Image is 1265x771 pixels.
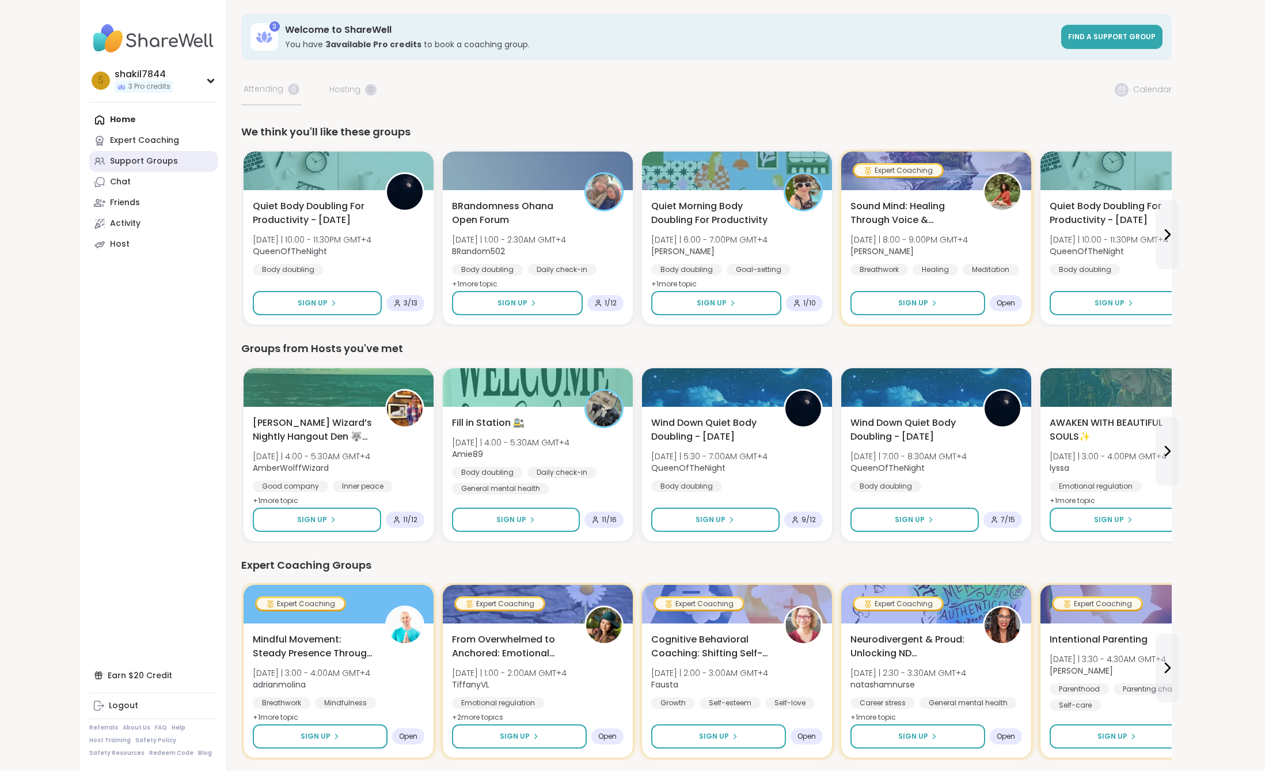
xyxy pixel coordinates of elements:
[452,245,505,257] b: BRandom502
[452,697,544,709] div: Emotional regulation
[854,165,942,176] div: Expert Coaching
[89,151,218,172] a: Support Groups
[452,448,483,460] b: Amie89
[315,697,376,709] div: Mindfulness
[253,667,370,679] span: [DATE] | 3:00 - 4:00AM GMT+4
[404,298,417,308] span: 3 / 13
[253,724,388,749] button: Sign Up
[598,732,617,741] span: Open
[850,508,979,532] button: Sign Up
[452,483,549,494] div: General mental health
[452,679,489,690] b: TiffanyVL
[586,607,622,643] img: TiffanyVL
[898,298,928,308] span: Sign Up
[387,391,423,426] img: AmberWolffWizard
[149,749,193,757] a: Redeem Code
[850,679,915,690] b: natashamnurse
[403,515,417,524] span: 11 / 12
[89,192,218,213] a: Friends
[301,731,331,742] span: Sign Up
[452,416,525,430] span: Fill in Station 🚉
[850,462,925,474] b: QueenOfTheNight
[785,174,821,210] img: Adrienne_QueenOfTheDawn
[496,515,526,525] span: Sign Up
[700,697,761,709] div: Self-esteem
[123,724,150,732] a: About Us
[253,697,310,709] div: Breathwork
[785,607,821,643] img: Fausta
[963,264,1019,275] div: Meditation
[89,172,218,192] a: Chat
[387,607,423,643] img: adrianmolina
[253,481,328,492] div: Good company
[452,291,583,315] button: Sign Up
[651,451,768,462] span: [DATE] | 5:30 - 7:00AM GMT+4
[333,481,393,492] div: Inner peace
[1068,32,1156,41] span: Find a support group
[797,732,816,741] span: Open
[803,298,816,308] span: 1 / 10
[651,199,771,227] span: Quiet Morning Body Doubling For Productivity
[651,462,725,474] b: QueenOfTheNight
[109,700,138,712] div: Logout
[452,667,567,679] span: [DATE] | 1:00 - 2:00AM GMT+4
[850,291,985,315] button: Sign Up
[895,515,925,525] span: Sign Up
[285,24,1054,36] h3: Welcome to ShareWell
[452,234,566,245] span: [DATE] | 1:00 - 2:30AM GMT+4
[500,731,530,742] span: Sign Up
[253,234,371,245] span: [DATE] | 10:00 - 11:30PM GMT+4
[850,264,908,275] div: Breathwork
[89,724,118,732] a: Referrals
[527,264,597,275] div: Daily check-in
[586,174,622,210] img: BRandom502
[155,724,167,732] a: FAQ
[253,416,373,444] span: [PERSON_NAME] Wizard’s Nightly Hangout Den 🐺🪄
[253,462,329,474] b: AmberWolffWizard
[699,731,729,742] span: Sign Up
[651,724,786,749] button: Sign Up
[697,298,727,308] span: Sign Up
[241,341,1172,357] div: Groups from Hosts you've met
[1050,234,1168,245] span: [DATE] | 10:00 - 11:30PM GMT+4
[110,176,131,188] div: Chat
[651,264,722,275] div: Body doubling
[850,245,914,257] b: [PERSON_NAME]
[1050,416,1169,444] span: AWAKEN WITH BEAUTIFUL SOULS✨
[854,598,942,610] div: Expert Coaching
[850,234,968,245] span: [DATE] | 8:00 - 9:00PM GMT+4
[297,515,327,525] span: Sign Up
[602,515,617,524] span: 11 / 16
[1050,291,1179,315] button: Sign Up
[920,697,1017,709] div: General mental health
[765,697,815,709] div: Self-love
[89,749,145,757] a: Safety Resources
[452,264,523,275] div: Body doubling
[115,68,173,81] div: shakil7844
[110,218,140,229] div: Activity
[89,130,218,151] a: Expert Coaching
[98,73,104,88] span: s
[1054,598,1141,610] div: Expert Coaching
[1050,653,1166,665] span: [DATE] | 3:30 - 4:30AM GMT+4
[1050,451,1167,462] span: [DATE] | 3:00 - 4:00PM GMT+4
[1050,508,1177,532] button: Sign Up
[269,21,280,32] div: 3
[110,156,178,167] div: Support Groups
[985,391,1020,426] img: QueenOfTheNight
[399,732,417,741] span: Open
[1050,199,1169,227] span: Quiet Body Doubling For Productivity - [DATE]
[850,667,966,679] span: [DATE] | 2:30 - 3:30AM GMT+4
[651,416,771,444] span: Wind Down Quiet Body Doubling - [DATE]
[452,633,572,660] span: From Overwhelmed to Anchored: Emotional Regulation
[253,291,382,315] button: Sign Up
[285,39,1054,50] h3: You have to book a coaching group.
[456,598,544,610] div: Expert Coaching
[655,598,743,610] div: Expert Coaching
[1050,665,1113,676] b: [PERSON_NAME]
[997,298,1015,308] span: Open
[89,736,131,744] a: Host Training
[452,508,580,532] button: Sign Up
[241,124,1172,140] div: We think you'll like these groups
[651,697,695,709] div: Growth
